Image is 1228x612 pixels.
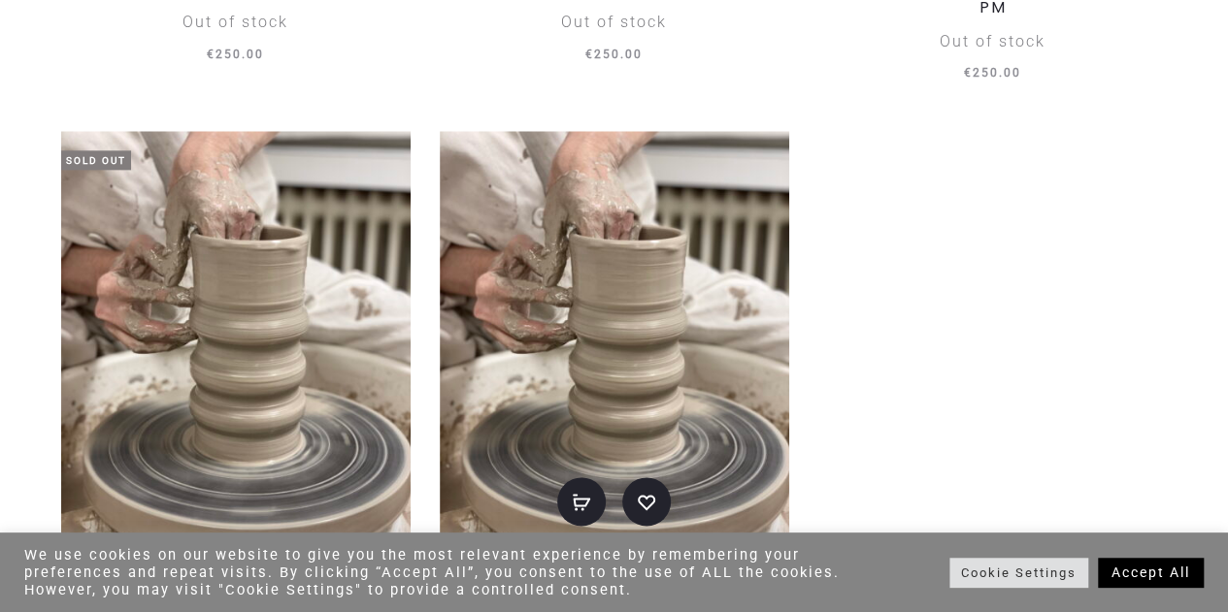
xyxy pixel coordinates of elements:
[440,131,789,547] img: Deelnemer leert keramiek draaien tijdens een les in Rotterdam. Perfect voor beginners en gevorder...
[1098,558,1204,588] a: Accept All
[61,150,131,170] span: Sold Out
[24,546,850,598] div: We use cookies on our website to give you the most relevant experience by remembering your prefer...
[207,48,216,61] span: €
[949,558,1088,588] a: Cookie Settings
[61,131,411,547] img: Deelnemer leert keramiek draaien tijdens een les in Rotterdam. Perfect voor beginners en gevorder...
[622,477,671,526] a: Add to wishlist
[557,477,606,526] a: Add to basket: “Pottery Course Saturday, November 1st, 8th, 15th, 22nd and 29th 10:00 AM - 1:00 PM”
[61,131,411,547] a: Sold Out
[964,66,1021,80] span: 250.00
[585,48,594,61] span: €
[207,48,264,61] span: 250.00
[61,6,411,39] div: Out of stock
[964,66,973,80] span: €
[585,48,643,61] span: 250.00
[818,25,1168,58] div: Out of stock
[440,6,789,39] div: Out of stock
